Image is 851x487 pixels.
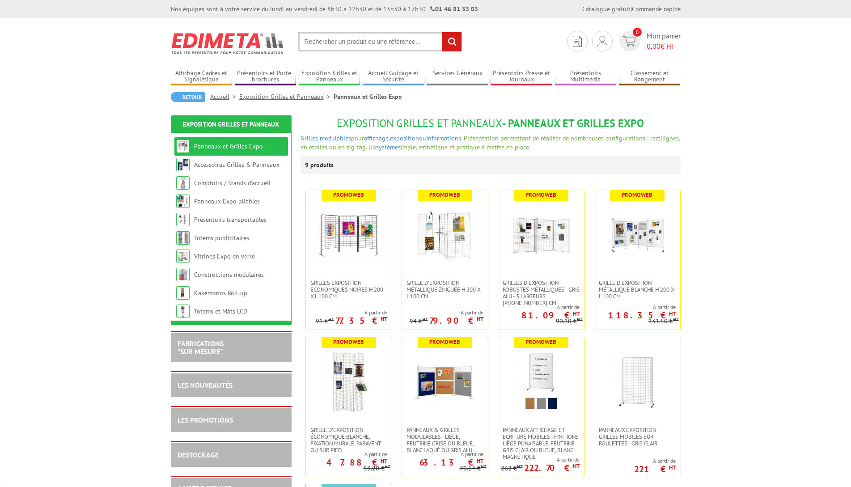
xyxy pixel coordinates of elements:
a: Catalogue gratuit [582,5,631,13]
p: 262 € [501,465,523,472]
p: 70.14 € [460,465,487,472]
a: Grille d'exposition économique blanche, fixation murale, paravent ou sur pied [306,427,392,453]
strong: 01 46 81 33 03 [430,5,478,13]
a: modulables [320,134,351,142]
sup: HT [477,315,483,323]
p: 90.10 € [556,318,583,325]
span: A partir de [501,456,580,463]
img: Constructions modulaires [176,268,190,281]
span: A partir de [594,304,676,311]
p: 221 € [634,466,676,472]
a: Grille d'exposition métallique Zinguée H 200 x L 100 cm [402,279,488,300]
span: pour , ou . Présentation permettant de réaliser de nombreuses configurations : rectilignes, en ét... [301,134,680,151]
sup: HT [669,464,676,471]
img: Vitrines Expo en verre [176,250,190,263]
a: Retour [171,92,205,102]
a: Constructions modulaires [194,271,264,279]
h1: - Panneaux et Grilles Expo [301,118,681,129]
span: A partir de [316,309,387,316]
a: Accueil [210,93,239,101]
li: Panneaux et Grilles Expo [334,92,402,101]
p: 91 € [316,318,334,325]
sup: HT [517,463,523,470]
a: Kakémonos Roll-up [194,289,247,297]
img: Kakémonos Roll-up [176,286,190,300]
p: 118.35 € [608,313,676,318]
sup: HT [577,316,583,322]
span: Grille d'exposition métallique Zinguée H 200 x L 100 cm [406,279,483,300]
img: Panneaux Expo pliables [176,195,190,208]
p: 53.20 € [364,465,390,472]
sup: HT [673,316,679,322]
sup: HT [481,463,487,470]
span: Exposition Grilles et Panneaux [337,116,502,130]
a: Exposition Grilles et Panneaux [239,93,334,101]
p: 222.70 € [524,465,580,470]
b: Promoweb [429,191,460,199]
span: Mon panier [647,31,681,51]
a: Accueil Guidage et Sécurité [363,69,424,84]
b: Promoweb [429,338,460,346]
span: Grilles Exposition Economiques Noires H 200 x L 100 cm [310,279,387,300]
a: Services Généraux [427,69,488,84]
a: exposition [390,134,419,142]
a: affichage [364,134,389,142]
span: A partir de [306,451,387,458]
div: | [582,4,681,13]
a: LES PROMOTIONS [178,415,233,424]
sup: HT [385,463,390,470]
a: Classement et Rangement [619,69,681,84]
span: 0 [633,28,642,37]
b: Promoweb [622,191,652,199]
a: Panneaux et Grilles Expo [194,142,263,150]
a: Exposition Grilles et Panneaux [299,69,360,84]
a: FABRICATIONS"Sur Mesure" [178,339,224,356]
img: devis rapide [623,36,636,47]
img: Présentoirs transportables [176,213,190,226]
a: Panneaux Affichage et Ecriture Mobiles - finitions liège punaisable, feutrine gris clair ou bleue... [498,427,584,460]
p: 131.50 € [648,318,679,325]
img: Totems publicitaires [176,231,190,245]
a: Commande rapide [632,5,681,13]
p: 47.88 € [326,460,387,465]
span: A partir de [498,304,580,311]
img: devis rapide [573,36,582,47]
b: Promoweb [333,338,364,346]
img: Totems et Mâts LCD [176,305,190,318]
p: 81.09 € [521,313,580,318]
span: A partir de [634,457,676,465]
p: 77.35 € [335,318,387,323]
span: Grille d'exposition métallique blanche H 200 x L 100 cm [599,279,676,300]
img: Comptoirs / Stands d'accueil [176,176,190,190]
p: 9 produits [305,156,339,174]
img: Panneaux Affichage et Ecriture Mobiles - finitions liège punaisable, feutrine gris clair ou bleue... [510,351,572,413]
b: Promoweb [525,191,556,199]
a: Affichage Cadres et Signalétique [171,69,233,84]
span: € HT [647,41,681,51]
sup: HT [328,316,334,322]
a: Vitrines Expo en verre [194,252,255,260]
a: Panneaux Exposition Grilles mobiles sur roulettes - gris clair [594,427,680,447]
a: Présentoirs Presse et Journaux [491,69,552,84]
a: Grilles [301,134,318,142]
a: DESTOCKAGE [178,450,219,459]
img: Panneaux Exposition Grilles mobiles sur roulettes - gris clair [606,351,669,413]
p: 63.13 € [419,460,483,465]
b: Promoweb [333,191,364,199]
span: Panneaux Affichage et Ecriture Mobiles - finitions liège punaisable, feutrine gris clair ou bleue... [503,427,580,460]
a: informations [426,134,461,142]
a: Panneaux Expo pliables [194,197,260,205]
span: A partir de [402,451,483,458]
img: Grille d'exposition économique blanche, fixation murale, paravent ou sur pied [318,351,380,413]
a: système [376,143,398,151]
a: Grille d'exposition métallique blanche H 200 x L 100 cm [594,279,680,300]
img: Grille d'exposition métallique Zinguée H 200 x L 100 cm [414,203,476,266]
span: Grilles d'exposition robustes métalliques - gris alu - 3 largeurs [PHONE_NUMBER] cm [503,279,580,306]
img: Grille d'exposition métallique blanche H 200 x L 100 cm [606,203,669,266]
sup: HT [573,310,580,318]
img: devis rapide [597,36,607,47]
sup: HT [669,310,676,318]
a: Présentoirs transportables [194,216,267,224]
div: Nos équipes sont à votre service du lundi au vendredi de 8h30 à 12h30 et de 13h30 à 17h30 [171,4,478,13]
img: Grilles d'exposition robustes métalliques - gris alu - 3 largeurs 70-100-120 cm [510,203,572,266]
